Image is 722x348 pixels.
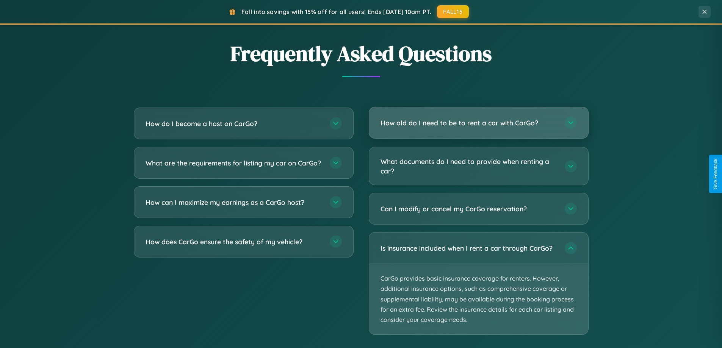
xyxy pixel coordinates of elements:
[437,5,469,18] button: FALL15
[381,157,557,175] h3: What documents do I need to provide when renting a car?
[369,264,588,334] p: CarGo provides basic insurance coverage for renters. However, additional insurance options, such ...
[146,198,322,207] h3: How can I maximize my earnings as a CarGo host?
[146,119,322,128] h3: How do I become a host on CarGo?
[146,237,322,247] h3: How does CarGo ensure the safety of my vehicle?
[241,8,431,16] span: Fall into savings with 15% off for all users! Ends [DATE] 10am PT.
[146,158,322,168] h3: What are the requirements for listing my car on CarGo?
[381,243,557,253] h3: Is insurance included when I rent a car through CarGo?
[381,204,557,214] h3: Can I modify or cancel my CarGo reservation?
[134,39,589,68] h2: Frequently Asked Questions
[381,118,557,128] h3: How old do I need to be to rent a car with CarGo?
[713,159,718,189] div: Give Feedback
